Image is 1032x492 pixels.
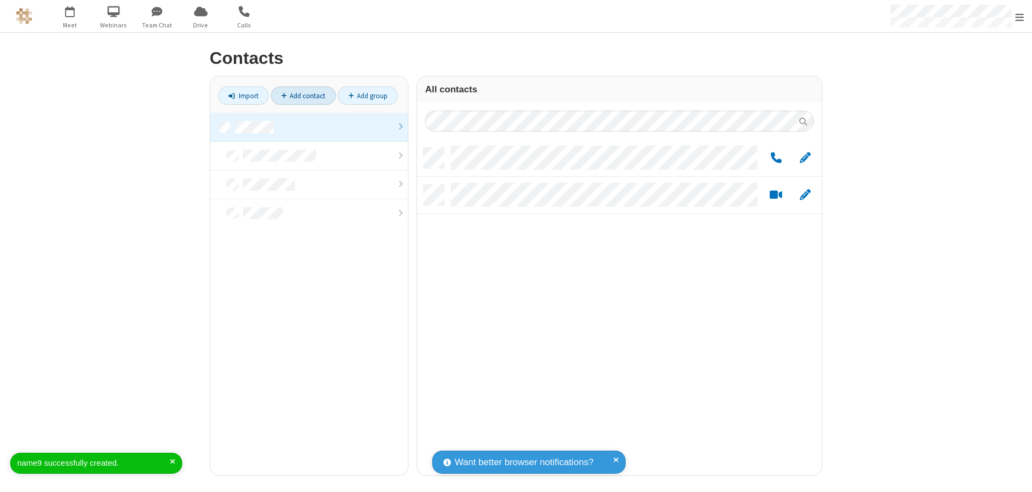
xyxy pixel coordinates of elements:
span: Team Chat [137,20,177,30]
button: Edit [794,189,815,202]
h3: All contacts [425,84,814,95]
a: Import [218,86,269,105]
span: Meet [50,20,90,30]
a: Add group [338,86,398,105]
button: Edit [794,151,815,165]
div: name9 successfully created. [17,457,170,469]
span: Webinars [94,20,134,30]
span: Calls [224,20,264,30]
h2: Contacts [210,49,822,68]
iframe: Chat [1005,464,1024,484]
span: Drive [181,20,221,30]
div: grid [417,140,822,475]
a: Add contact [271,86,336,105]
span: Want better browser notifications? [455,455,593,469]
button: Call by phone [765,151,786,165]
button: Start a video meeting [765,189,786,202]
img: QA Selenium DO NOT DELETE OR CHANGE [16,8,32,24]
